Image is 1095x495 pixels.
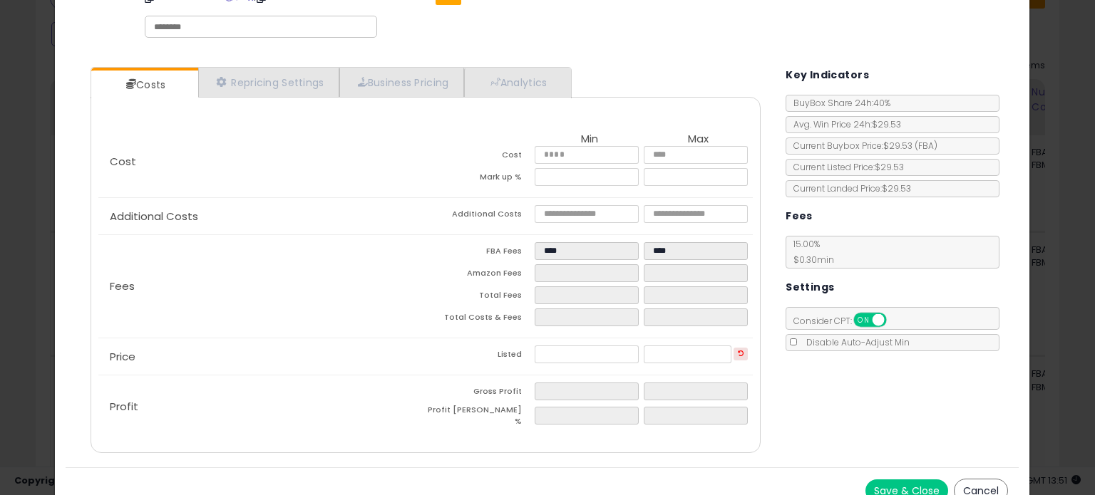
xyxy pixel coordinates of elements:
td: Profit [PERSON_NAME] % [426,405,535,431]
a: Analytics [464,68,570,97]
td: Listed [426,345,535,368]
td: Cost [426,146,535,168]
span: BuyBox Share 24h: 40% [786,97,890,109]
span: Consider CPT: [786,315,905,327]
span: ON [855,314,873,326]
p: Cost [98,156,426,167]
a: Repricing Settings [198,68,339,97]
span: $29.53 [883,140,937,152]
span: Avg. Win Price 24h: $29.53 [786,118,901,130]
h5: Key Indicators [786,66,869,84]
td: Total Fees [426,286,535,308]
span: Current Listed Price: $29.53 [786,161,904,173]
span: 15.00 % [786,238,834,266]
td: Additional Costs [426,205,535,227]
a: Business Pricing [339,68,464,97]
h5: Settings [786,278,834,296]
span: Disable Auto-Adjust Min [799,336,910,348]
td: FBA Fees [426,242,535,264]
th: Min [535,133,644,146]
p: Price [98,351,426,363]
span: OFF [885,314,908,326]
span: $0.30 min [786,254,834,266]
td: Total Costs & Fees [426,308,535,330]
p: Additional Costs [98,211,426,222]
td: Mark up % [426,168,535,190]
span: Current Landed Price: $29.53 [786,182,911,194]
p: Fees [98,281,426,292]
td: Amazon Fees [426,264,535,286]
a: Costs [91,71,197,99]
p: Profit [98,401,426,412]
span: Current Buybox Price: [786,140,937,152]
h5: Fees [786,207,813,225]
td: Gross Profit [426,382,535,405]
th: Max [644,133,753,146]
span: ( FBA ) [915,140,937,152]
